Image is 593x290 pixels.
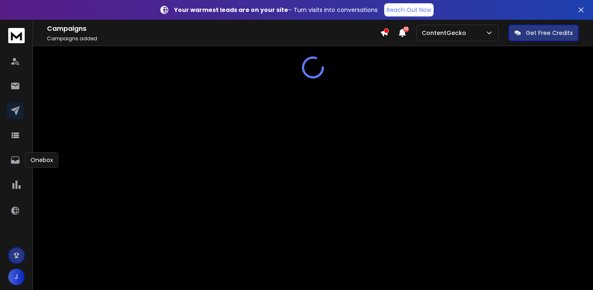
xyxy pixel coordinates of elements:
button: Get Free Credits [509,25,579,41]
p: Campaigns added [47,35,380,42]
p: Reach Out Now [387,6,431,14]
h1: Campaigns [47,24,380,34]
span: 50 [403,26,409,32]
p: ContentGecko [422,29,469,37]
a: Reach Out Now [384,3,434,16]
button: J [8,269,25,285]
img: logo [8,28,25,43]
strong: Your warmest leads are on your site [174,6,288,14]
div: Onebox [25,152,58,168]
p: Get Free Credits [526,29,573,37]
p: – Turn visits into conversations [174,6,378,14]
